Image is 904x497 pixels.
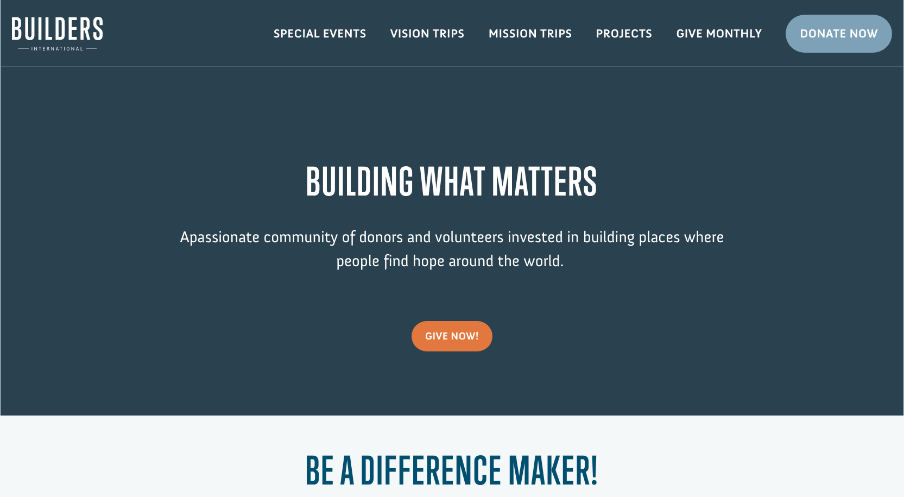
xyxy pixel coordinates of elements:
[412,321,492,351] a: give now!
[664,18,774,49] a: Give Monthly
[159,225,745,289] p: passionate community of donors and volunteers invested in building places where people find hope ...
[12,17,103,51] img: Builders International
[262,18,378,49] a: Special Events
[477,18,584,49] a: Mission Trips
[159,159,745,209] h1: BUILDING WHAT MATTERS
[378,18,477,49] a: Vision Trips
[786,15,892,53] a: Donate Now
[180,227,189,247] span: A
[584,18,665,49] a: Projects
